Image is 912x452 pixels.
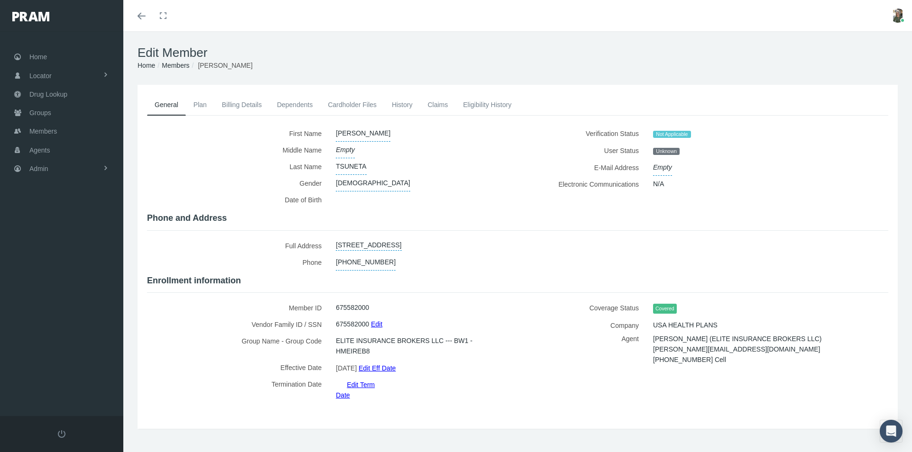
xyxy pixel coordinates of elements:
[336,142,355,158] span: Empty
[653,317,718,333] span: USA HEALTH PLANS
[880,420,903,443] div: Open Intercom Messenger
[138,45,898,60] h1: Edit Member
[336,254,396,271] span: [PHONE_NUMBER]
[29,160,48,178] span: Admin
[525,299,646,317] label: Coverage Status
[147,254,329,271] label: Phone
[147,94,186,116] a: General
[525,317,646,334] label: Company
[336,237,401,251] a: [STREET_ADDRESS]
[525,159,646,176] label: E-Mail Address
[147,213,888,224] h4: Phone and Address
[653,176,664,192] span: N/A
[29,141,50,159] span: Agents
[147,376,329,400] label: Termination Date
[653,159,672,176] span: Empty
[147,142,329,158] label: Middle Name
[359,361,396,375] a: Edit Eff Date
[320,94,384,115] a: Cardholder Files
[371,317,382,331] a: Edit
[198,62,252,69] span: [PERSON_NAME]
[186,94,214,115] a: Plan
[214,94,269,115] a: Billing Details
[653,304,677,314] span: Covered
[147,359,329,376] label: Effective Date
[384,94,420,115] a: History
[29,122,57,140] span: Members
[29,48,47,66] span: Home
[653,131,691,138] span: Not Applicable
[336,299,369,316] span: 675582000
[891,9,905,23] img: S_Profile_Picture_15372.jpg
[29,67,52,85] span: Locator
[147,299,329,316] label: Member ID
[29,104,51,122] span: Groups
[12,12,49,21] img: PRAM_20_x_78.png
[420,94,456,115] a: Claims
[147,276,888,286] h4: Enrollment information
[147,158,329,175] label: Last Name
[147,191,329,208] label: Date of Birth
[336,316,369,332] span: 675582000
[653,148,680,155] span: Unknown
[269,94,321,115] a: Dependents
[162,62,189,69] a: Members
[525,125,646,142] label: Verification Status
[138,62,155,69] a: Home
[336,361,357,375] span: [DATE]
[336,125,390,142] span: [PERSON_NAME]
[336,333,503,359] span: ELITE INSURANCE BROKERS LLC --- BW1 - HMEIREB8
[147,125,329,142] label: First Name
[147,175,329,191] label: Gender
[29,85,67,103] span: Drug Lookup
[336,158,366,175] span: TSUNETA
[525,334,646,372] label: Agent
[147,237,329,254] label: Full Address
[336,378,375,402] a: Edit Term Date
[653,342,820,356] span: [PERSON_NAME][EMAIL_ADDRESS][DOMAIN_NAME]
[525,176,646,192] label: Electronic Communications
[147,316,329,333] label: Vendor Family ID / SSN
[653,332,822,346] span: [PERSON_NAME] (ELITE INSURANCE BROKERS LLC)
[653,353,726,367] span: [PHONE_NUMBER] Cell
[525,142,646,159] label: User Status
[455,94,519,115] a: Eligibility History
[336,175,410,191] span: [DEMOGRAPHIC_DATA]
[147,333,329,359] label: Group Name - Group Code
